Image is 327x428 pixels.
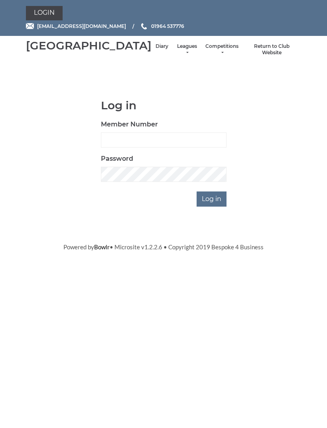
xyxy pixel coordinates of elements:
[205,43,238,56] a: Competitions
[197,191,227,207] input: Log in
[151,23,184,29] span: 01964 537776
[26,6,63,20] a: Login
[37,23,126,29] span: [EMAIL_ADDRESS][DOMAIN_NAME]
[26,39,152,52] div: [GEOGRAPHIC_DATA]
[176,43,197,56] a: Leagues
[101,154,133,164] label: Password
[156,43,168,50] a: Diary
[26,23,34,29] img: Email
[246,43,297,56] a: Return to Club Website
[140,22,184,30] a: Phone us 01964 537776
[26,22,126,30] a: Email [EMAIL_ADDRESS][DOMAIN_NAME]
[101,99,227,112] h1: Log in
[94,243,110,250] a: Bowlr
[101,120,158,129] label: Member Number
[141,23,147,30] img: Phone us
[63,243,264,250] span: Powered by • Microsite v1.2.2.6 • Copyright 2019 Bespoke 4 Business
